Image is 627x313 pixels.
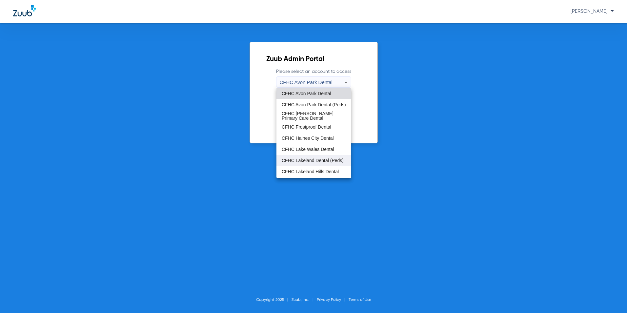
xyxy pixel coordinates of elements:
[594,282,627,313] iframe: Chat Widget
[282,102,346,107] span: CFHC Avon Park Dental (Peds)
[282,111,346,120] span: CFHC [PERSON_NAME] Primary Care Dental
[282,91,331,96] span: CFHC Avon Park Dental
[282,136,334,140] span: CFHC Haines City Dental
[282,169,339,174] span: CFHC Lakeland Hills Dental
[282,158,344,163] span: CFHC Lakeland Dental (Peds)
[282,125,331,129] span: CFHC Frostproof Dental
[282,147,334,152] span: CFHC Lake Wales Dental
